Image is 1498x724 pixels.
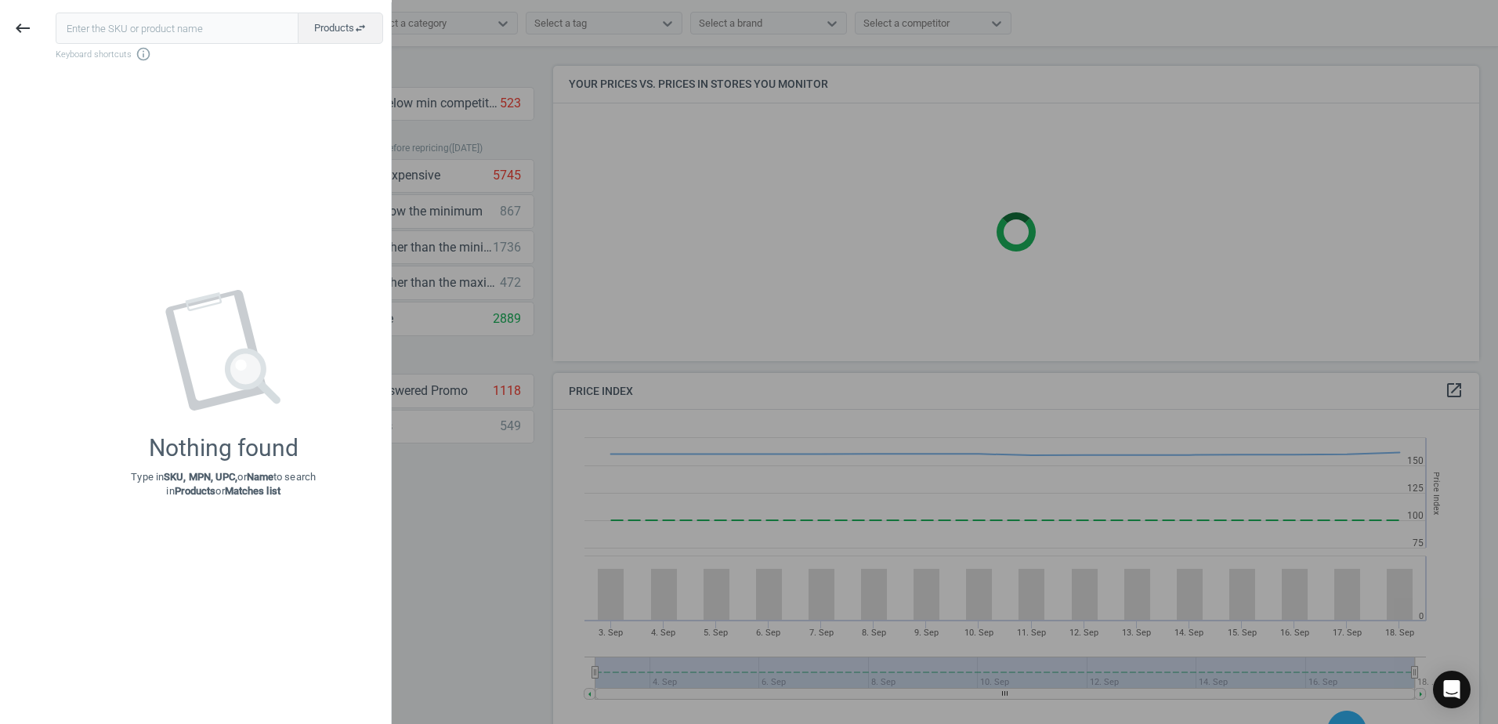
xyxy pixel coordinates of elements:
[149,434,299,462] div: Nothing found
[56,13,299,44] input: Enter the SKU or product name
[136,46,151,62] i: info_outline
[5,10,41,47] button: keyboard_backspace
[164,471,237,483] strong: SKU, MPN, UPC,
[354,22,367,34] i: swap_horiz
[13,19,32,38] i: keyboard_backspace
[175,485,216,497] strong: Products
[247,471,273,483] strong: Name
[314,21,367,35] span: Products
[298,13,383,44] button: Productsswap_horiz
[225,485,280,497] strong: Matches list
[1433,671,1471,708] div: Open Intercom Messenger
[131,470,316,498] p: Type in or to search in or
[56,46,383,62] span: Keyboard shortcuts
